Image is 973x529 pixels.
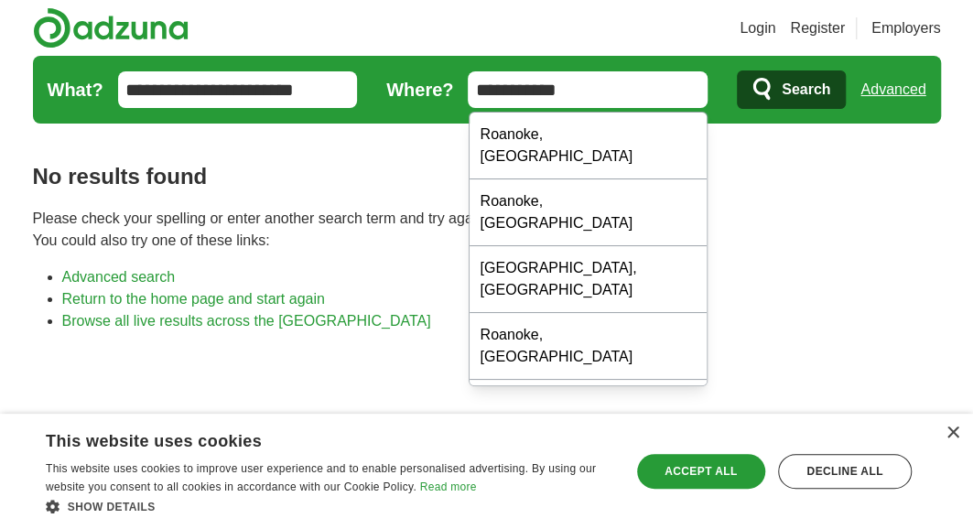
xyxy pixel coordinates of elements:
a: Employers [871,17,941,39]
div: [GEOGRAPHIC_DATA], [GEOGRAPHIC_DATA] [470,246,708,313]
h1: No results found [33,160,941,193]
span: This website uses cookies to improve user experience and to enable personalised advertising. By u... [46,462,596,493]
a: Advanced [860,71,925,108]
div: Show details [46,497,612,515]
span: Search [782,71,830,108]
div: This website uses cookies [46,425,567,452]
div: Accept all [637,454,765,489]
span: Show details [68,501,156,513]
div: Roanoke, [GEOGRAPHIC_DATA] [470,179,708,246]
div: Roanoke, [GEOGRAPHIC_DATA] [470,113,708,179]
div: [GEOGRAPHIC_DATA], [GEOGRAPHIC_DATA] [470,380,708,447]
div: Roanoke, [GEOGRAPHIC_DATA] [470,313,708,380]
p: Please check your spelling or enter another search term and try again. You could also try one of ... [33,208,941,252]
button: Search [737,70,846,109]
label: Where? [386,76,453,103]
div: Decline all [778,454,912,489]
a: Advanced search [62,269,176,285]
a: Browse all live results across the [GEOGRAPHIC_DATA] [62,313,431,329]
label: What? [48,76,103,103]
a: Return to the home page and start again [62,291,325,307]
a: Login [740,17,775,39]
a: Read more, opens a new window [420,480,477,493]
div: Close [946,426,959,440]
img: Adzuna logo [33,7,189,49]
a: Register [790,17,845,39]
